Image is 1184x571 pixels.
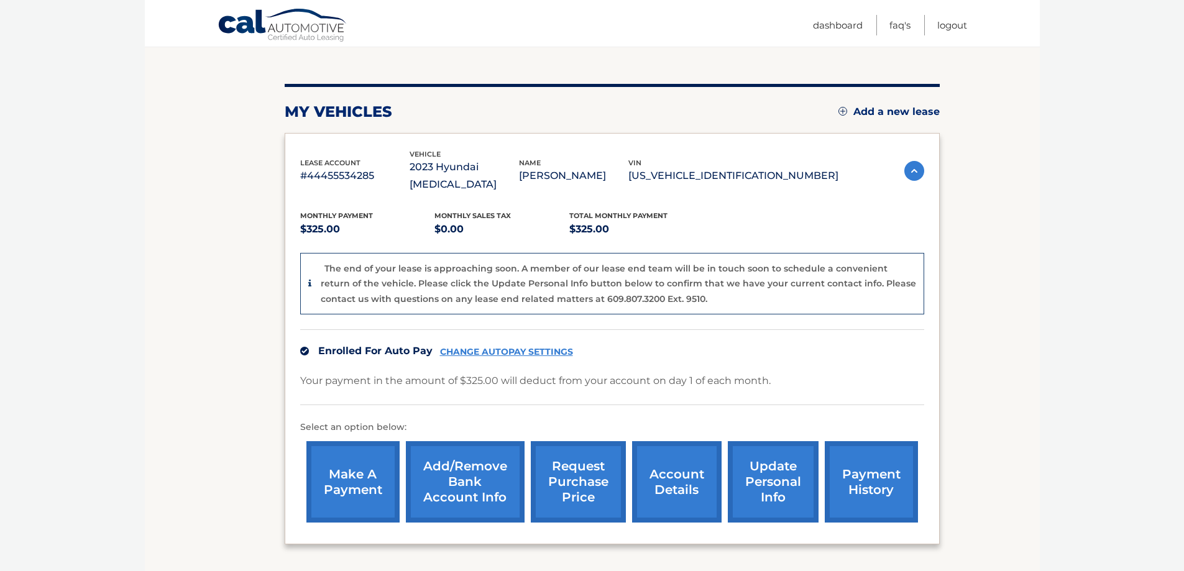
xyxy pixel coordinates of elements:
p: The end of your lease is approaching soon. A member of our lease end team will be in touch soon t... [321,263,916,304]
p: [PERSON_NAME] [519,167,628,185]
p: $0.00 [434,221,569,238]
span: name [519,158,541,167]
span: Monthly sales Tax [434,211,511,220]
a: Add/Remove bank account info [406,441,525,523]
a: payment history [825,441,918,523]
a: Dashboard [813,15,863,35]
img: accordion-active.svg [904,161,924,181]
p: Your payment in the amount of $325.00 will deduct from your account on day 1 of each month. [300,372,771,390]
p: Select an option below: [300,420,924,435]
a: account details [632,441,722,523]
a: CHANGE AUTOPAY SETTINGS [440,347,573,357]
span: Enrolled For Auto Pay [318,345,433,357]
span: lease account [300,158,360,167]
a: FAQ's [889,15,911,35]
p: [US_VEHICLE_IDENTIFICATION_NUMBER] [628,167,838,185]
img: add.svg [838,107,847,116]
span: Monthly Payment [300,211,373,220]
span: vin [628,158,641,167]
a: make a payment [306,441,400,523]
h2: my vehicles [285,103,392,121]
span: vehicle [410,150,441,158]
a: Cal Automotive [218,8,348,44]
p: $325.00 [569,221,704,238]
p: #44455534285 [300,167,410,185]
a: Logout [937,15,967,35]
a: update personal info [728,441,819,523]
p: 2023 Hyundai [MEDICAL_DATA] [410,158,519,193]
img: check.svg [300,347,309,355]
a: request purchase price [531,441,626,523]
p: $325.00 [300,221,435,238]
span: Total Monthly Payment [569,211,668,220]
a: Add a new lease [838,106,940,118]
